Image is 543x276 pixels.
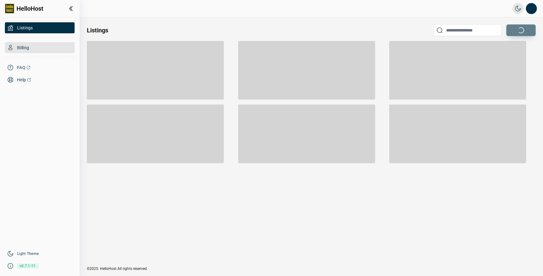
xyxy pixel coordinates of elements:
[5,4,43,13] a: HelloHost
[17,25,33,31] span: Listings
[17,4,43,13] span: HelloHost
[5,74,75,85] a: Help
[17,45,29,51] span: Billing
[87,26,108,35] h2: Listings
[17,251,39,256] a: Light Theme
[5,62,75,73] a: FAQ
[17,77,26,83] span: Help
[17,261,38,270] span: v0.7.1-11
[5,4,15,13] img: logo-full.png
[17,64,25,71] span: FAQ
[79,266,543,276] div: ©2025. HelloHost All rights reserved.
